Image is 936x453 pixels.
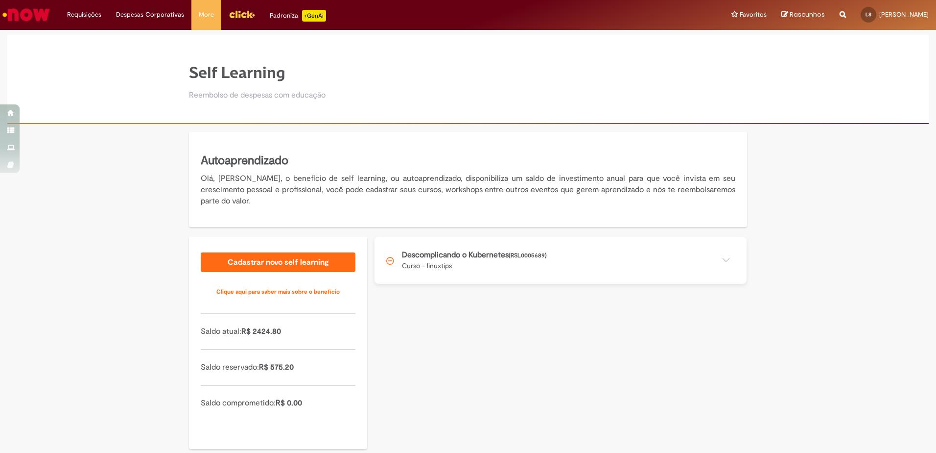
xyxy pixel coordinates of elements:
p: Saldo reservado: [201,362,355,373]
img: click_logo_yellow_360x200.png [229,7,255,22]
span: More [199,10,214,20]
div: Padroniza [270,10,326,22]
h5: Autoaprendizado [201,152,735,169]
h2: Reembolso de despesas com educação [189,91,326,100]
p: +GenAi [302,10,326,22]
span: Favoritos [740,10,767,20]
h1: Self Learning [189,64,326,81]
span: Rascunhos [790,10,825,19]
a: Cadastrar novo self learning [201,252,355,272]
span: Despesas Corporativas [116,10,184,20]
span: R$ 2424.80 [241,327,281,336]
span: R$ 575.20 [259,362,294,372]
a: Rascunhos [781,10,825,20]
a: Clique aqui para saber mais sobre o benefício [201,282,355,302]
span: R$ 0.00 [276,398,302,408]
p: Saldo comprometido: [201,398,355,409]
p: Olá, [PERSON_NAME], o benefício de self learning, ou autoaprendizado, disponibiliza um saldo de i... [201,173,735,207]
span: LS [866,11,871,18]
p: Saldo atual: [201,326,355,337]
img: ServiceNow [1,5,51,25]
span: [PERSON_NAME] [879,10,929,19]
span: Requisições [67,10,101,20]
